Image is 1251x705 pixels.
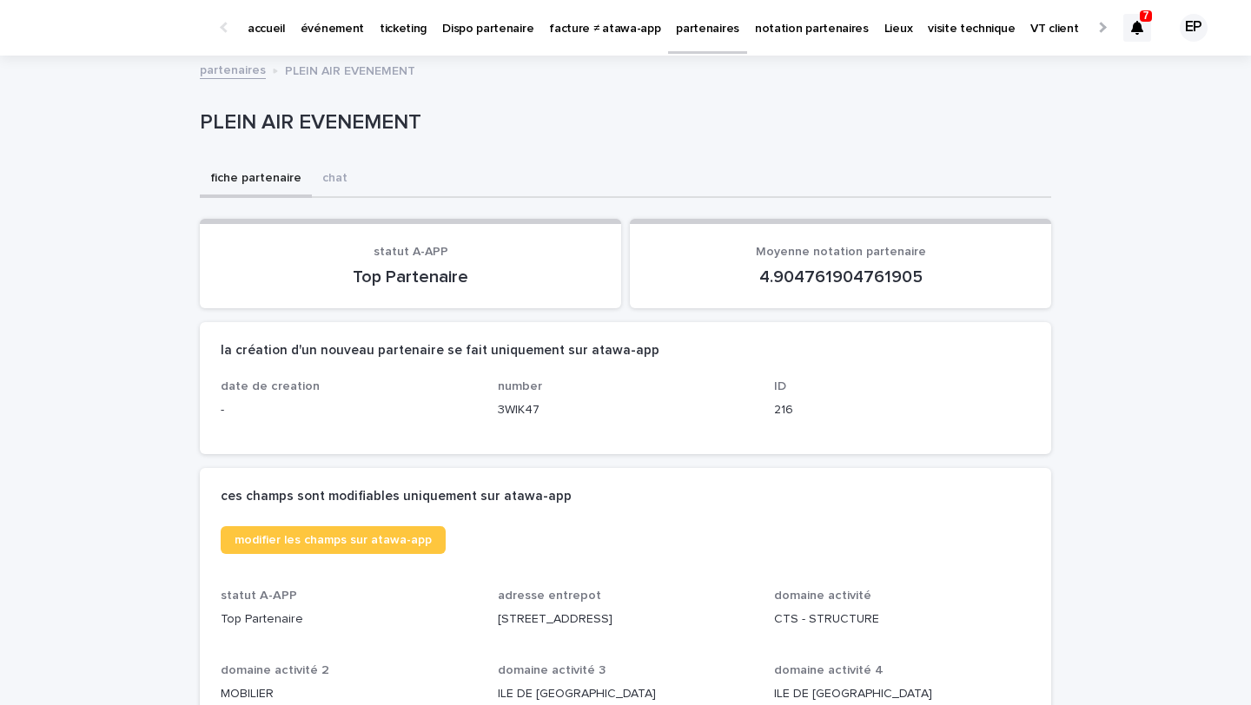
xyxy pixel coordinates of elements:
[498,664,606,676] span: domaine activité 3
[498,610,754,629] p: [STREET_ADDRESS]
[756,246,926,258] span: Moyenne notation partenaire
[774,610,1030,629] p: CTS - STRUCTURE
[498,685,754,703] p: ILE DE [GEOGRAPHIC_DATA]
[35,10,203,45] img: Ls34BcGeRexTGTNfXpUC
[285,60,415,79] p: PLEIN AIR EVENEMENT
[221,489,572,504] h2: ces champs sont modifiables uniquement sur atawa-app
[498,590,601,602] span: adresse entrepot
[221,343,659,359] h2: la création d'un nouveau partenaire se fait uniquement sur atawa-app
[312,161,358,198] button: chat
[774,380,786,392] span: ID
[374,246,448,258] span: statut A-APP
[221,610,477,629] p: Top Partenaire
[221,590,297,602] span: statut A-APP
[221,685,477,703] p: MOBILIER
[200,59,266,79] a: partenaires
[1180,14,1208,42] div: EP
[221,526,446,554] a: modifier les champs sur atawa-app
[1123,14,1151,42] div: 7
[498,401,754,419] p: 3WIK47
[221,401,477,419] p: -
[200,110,1044,135] p: PLEIN AIR EVENEMENT
[221,267,600,287] p: Top Partenaire
[1143,10,1149,22] p: 7
[498,380,542,392] span: number
[221,380,320,392] span: date de creation
[774,401,1030,419] p: 216
[221,664,329,676] span: domaine activité 2
[774,664,884,676] span: domaine activité 4
[651,267,1030,287] p: 4.904761904761905
[774,685,1030,703] p: ILE DE [GEOGRAPHIC_DATA]
[200,161,312,198] button: fiche partenaire
[235,534,432,546] span: modifier les champs sur atawa-app
[774,590,871,602] span: domaine activité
